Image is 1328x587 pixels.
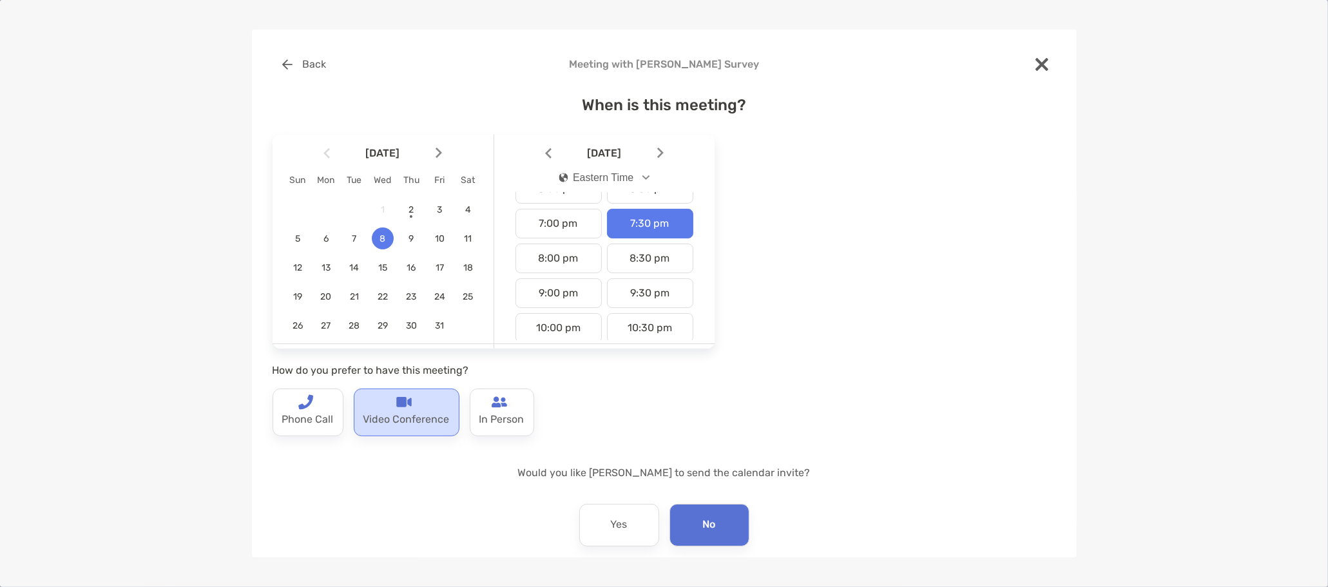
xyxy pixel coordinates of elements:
span: 25 [457,291,479,302]
div: 9:30 pm [607,278,693,308]
span: 14 [343,262,365,273]
img: button icon [282,59,293,70]
span: 17 [428,262,450,273]
div: Wed [369,175,397,186]
div: Tue [340,175,369,186]
img: Arrow icon [657,148,664,159]
span: [DATE] [332,147,433,159]
div: Sat [454,175,482,186]
span: 4 [457,204,479,215]
span: 30 [400,320,422,331]
div: Sun [284,175,312,186]
p: Phone Call [282,410,334,430]
span: 10 [428,233,450,244]
div: Mon [312,175,340,186]
img: type-call [492,394,507,410]
h4: Meeting with [PERSON_NAME] Survey [273,58,1056,70]
div: Fri [425,175,454,186]
div: 10:00 pm [515,313,602,343]
img: icon [559,173,568,182]
span: 29 [372,320,394,331]
span: 16 [400,262,422,273]
div: 7:30 pm [607,209,693,238]
span: 28 [343,320,365,331]
button: Back [273,50,336,79]
div: 9:00 pm [515,278,602,308]
h4: When is this meeting? [273,96,1056,114]
div: 10:30 pm [607,313,693,343]
span: 26 [287,320,309,331]
img: Arrow icon [545,148,552,159]
span: 11 [457,233,479,244]
p: In Person [479,410,524,430]
button: iconEastern Time [548,163,660,193]
span: 23 [400,291,422,302]
img: type-call [298,394,313,410]
img: Arrow icon [323,148,330,159]
span: 27 [315,320,337,331]
span: 13 [315,262,337,273]
div: Thu [397,175,425,186]
img: Open dropdown arrow [642,175,650,180]
span: 5 [287,233,309,244]
span: 3 [428,204,450,215]
div: Eastern Time [559,172,633,184]
span: 22 [372,291,394,302]
p: Video Conference [363,410,450,430]
p: No [703,515,716,535]
span: 24 [428,291,450,302]
span: 1 [372,204,394,215]
span: 20 [315,291,337,302]
span: 19 [287,291,309,302]
div: 8:30 pm [607,244,693,273]
span: 31 [428,320,450,331]
span: 15 [372,262,394,273]
span: [DATE] [554,147,655,159]
span: 21 [343,291,365,302]
p: Yes [611,515,628,535]
span: 8 [372,233,394,244]
span: 9 [400,233,422,244]
img: type-call [396,394,412,410]
p: Would you like [PERSON_NAME] to send the calendar invite? [273,465,1056,481]
span: 18 [457,262,479,273]
img: close modal [1035,58,1048,71]
span: 12 [287,262,309,273]
p: How do you prefer to have this meeting? [273,362,715,378]
img: Arrow icon [436,148,442,159]
span: 6 [315,233,337,244]
span: 2 [400,204,422,215]
div: 7:00 pm [515,209,602,238]
span: 7 [343,233,365,244]
div: 8:00 pm [515,244,602,273]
